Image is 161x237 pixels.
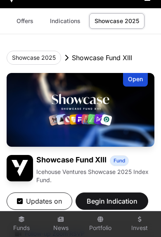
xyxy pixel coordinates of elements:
[8,13,41,29] a: Offers
[7,192,72,210] button: Updates on
[36,155,107,166] h1: Showcase Fund XIII
[72,53,132,63] p: Showcase Fund XIII
[36,168,154,184] p: Icehouse Ventures Showcase 2025 Index Fund.
[7,155,33,181] img: Showcase Fund XIII
[45,13,86,29] a: Indications
[45,213,78,235] a: News
[76,201,148,209] a: Begin Indication
[120,197,161,237] iframe: Chat Widget
[7,73,154,147] img: Showcase Fund XIII
[114,157,125,164] span: Fund
[86,196,138,206] span: Begin Indication
[89,13,144,29] a: Showcase 2025
[5,213,38,235] a: Funds
[84,213,117,235] a: Portfolio
[123,73,148,87] div: Open
[76,192,148,210] button: Begin Indication
[7,51,61,65] button: Showcase 2025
